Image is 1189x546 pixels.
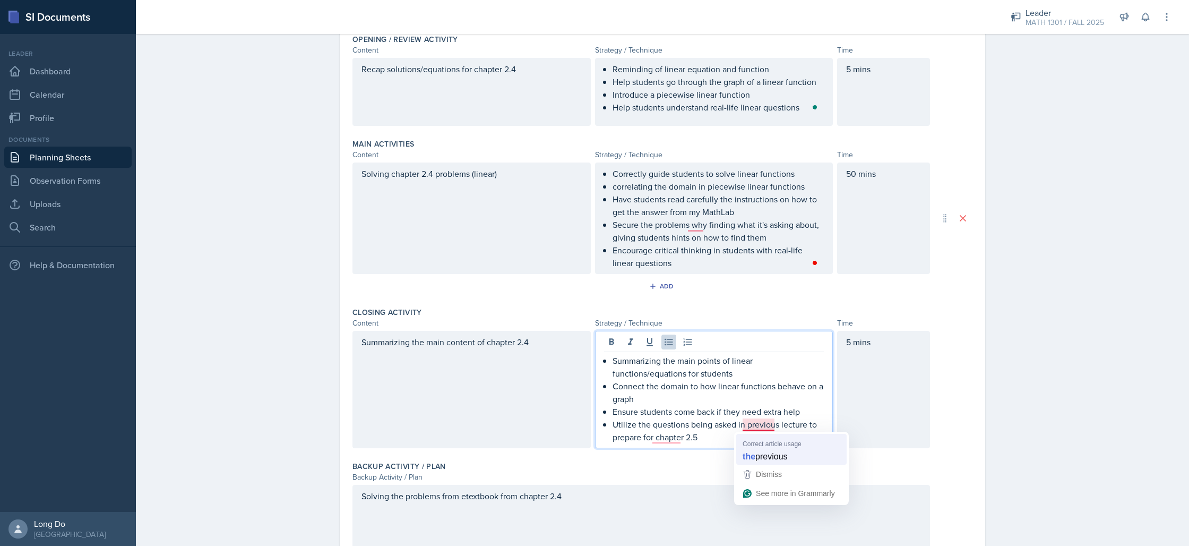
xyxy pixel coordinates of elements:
div: To enrich screen reader interactions, please activate Accessibility in Grammarly extension settings [604,63,824,114]
div: [GEOGRAPHIC_DATA] [34,529,106,540]
p: Secure the problems why finding what it's asking about, giving students hints on how to find them [613,218,824,244]
a: Observation Forms [4,170,132,191]
a: Profile [4,107,132,129]
p: Recap solutions/equations for chapter 2.4 [361,63,582,75]
p: Ensure students come back if they need extra help [613,405,824,418]
p: Have students read carefully the instructions on how to get the answer from my MathLab [613,193,824,218]
div: Leader [1026,6,1104,19]
p: Help students understand real-life linear questions [613,101,824,114]
div: Documents [4,135,132,144]
p: 5 mins [846,63,921,75]
label: Opening / Review Activity [352,34,458,45]
div: To enrich screen reader interactions, please activate Accessibility in Grammarly extension settings [604,354,824,443]
p: Reminding of linear equation and function [613,63,824,75]
p: 50 mins [846,167,921,180]
p: Introduce a piecewise linear function [613,88,824,101]
div: Backup Activity / Plan [352,472,930,483]
div: MATH 1301 / FALL 2025 [1026,17,1104,28]
label: Main Activities [352,139,414,149]
a: Planning Sheets [4,147,132,168]
div: Content [352,45,591,56]
p: Encourage critical thinking in students with real-life linear questions [613,244,824,269]
p: Connect the domain to how linear functions behave on a graph [613,380,824,405]
p: Correctly guide students to solve linear functions [613,167,824,180]
div: Content [352,149,591,160]
p: Summarizing the main content of chapter 2.4 [361,336,582,348]
div: Strategy / Technique [595,45,833,56]
button: Add [645,278,680,294]
p: correlating the domain in piecewise linear functions [613,180,824,193]
p: Solving chapter 2.4 problems (linear) [361,167,582,180]
p: Help students go through the graph of a linear function [613,75,824,88]
div: Help & Documentation [4,254,132,276]
label: Closing Activity [352,307,422,318]
div: To enrich screen reader interactions, please activate Accessibility in Grammarly extension settings [604,167,824,269]
a: Uploads [4,193,132,215]
div: Strategy / Technique [595,318,833,329]
a: Search [4,217,132,238]
p: Utilize the questions being asked in previous lecture to prepare for chapter 2.5 [613,418,824,443]
p: Summarizing the main points of linear functions/equations for students [613,354,824,380]
div: Content [352,318,591,329]
p: Solving the problems from etextbook from chapter 2.4 [361,490,921,502]
div: Strategy / Technique [595,149,833,160]
label: Backup Activity / Plan [352,461,446,472]
p: 5 mins [846,336,921,348]
a: Dashboard [4,61,132,82]
div: Time [837,318,930,329]
a: Calendar [4,84,132,105]
div: Long Do [34,518,106,529]
div: Leader [4,49,132,58]
div: Time [837,45,930,56]
div: Add [651,282,674,291]
div: Time [837,149,930,160]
